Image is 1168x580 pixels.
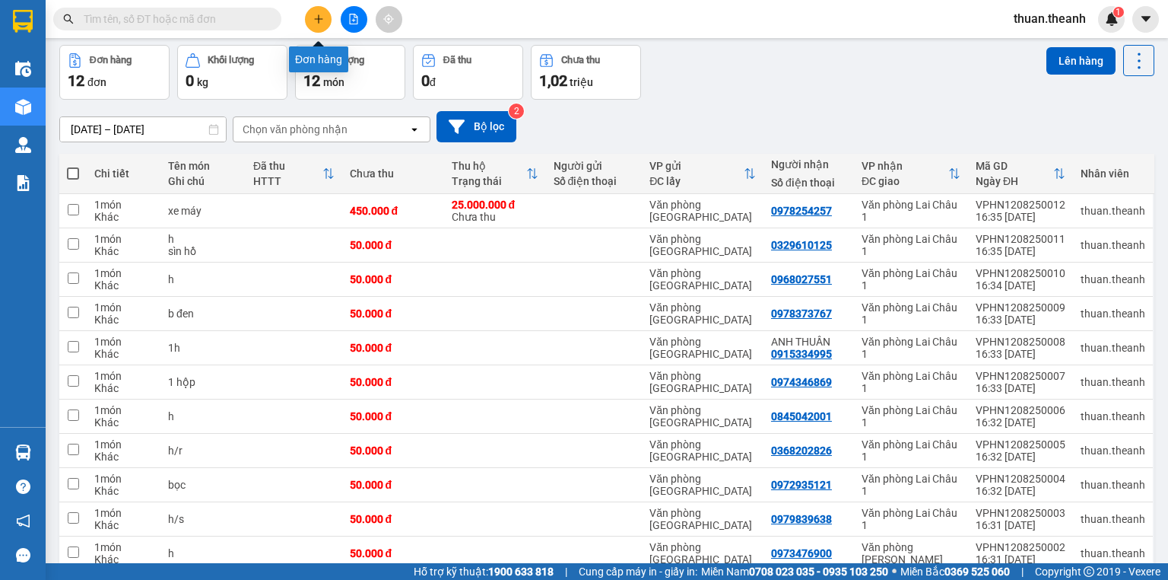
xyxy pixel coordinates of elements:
span: search [63,14,74,24]
div: 0972935121 [771,479,832,491]
div: 0329610125 [771,239,832,251]
div: Khối lượng [208,55,254,65]
span: Miền Bắc [900,563,1010,580]
div: 50.000 đ [350,273,436,285]
div: 0979839638 [771,513,832,525]
div: Khác [94,348,153,360]
div: VP nhận [862,160,948,172]
div: 16:35 [DATE] [976,245,1065,257]
div: 1 món [94,541,153,553]
div: 50.000 đ [350,547,436,559]
img: warehouse-icon [15,61,31,77]
div: 0368202826 [771,445,832,457]
div: Khác [94,451,153,463]
svg: open [408,123,421,135]
div: Khác [94,314,153,326]
div: bọc [168,479,238,491]
div: 25.000.000 đ [452,199,538,211]
div: Văn phòng [GEOGRAPHIC_DATA] [649,438,756,463]
div: Văn phòng Lai Châu 1 [862,507,960,531]
div: Đơn hàng [90,55,132,65]
div: VPHN1208250004 [976,473,1065,485]
span: thuan.theanh [1001,9,1098,28]
div: Văn phòng [GEOGRAPHIC_DATA] [649,404,756,429]
div: 50.000 đ [350,376,436,388]
div: Chọn văn phòng nhận [243,122,348,137]
th: Toggle SortBy [854,154,968,194]
div: 0845042001 [771,410,832,422]
span: 12 [68,72,84,90]
span: notification [16,514,30,528]
div: Văn phòng [GEOGRAPHIC_DATA] [649,507,756,531]
span: đơn [87,76,106,88]
div: 1 món [94,267,153,279]
div: h [168,410,238,422]
div: 16:31 [DATE] [976,519,1065,531]
img: warehouse-icon [15,137,31,153]
div: thuan.theanh [1081,308,1145,320]
div: VP gửi [649,160,744,172]
div: Văn phòng [GEOGRAPHIC_DATA] [649,233,756,257]
span: | [565,563,567,580]
div: Văn phòng [PERSON_NAME] [862,541,960,566]
input: Tìm tên, số ĐT hoặc mã đơn [84,11,263,27]
div: Chưa thu [561,55,600,65]
div: Khác [94,553,153,566]
div: b đen [168,308,238,320]
div: 1 hộp [168,376,238,388]
div: Văn phòng [GEOGRAPHIC_DATA] [649,336,756,360]
div: 50.000 đ [350,410,436,422]
button: Chưa thu1,02 triệu [531,45,641,100]
div: 1 món [94,199,153,211]
div: 50.000 đ [350,445,436,457]
button: aim [376,6,402,33]
div: 450.000 đ [350,205,436,217]
span: món [323,76,344,88]
div: Văn phòng Lai Châu 1 [862,404,960,429]
div: 50.000 đ [350,308,436,320]
div: Văn phòng Lai Châu 1 [862,233,960,257]
div: 1 món [94,473,153,485]
div: Ngày ĐH [976,175,1053,187]
div: 16:33 [DATE] [976,382,1065,394]
button: Đã thu0đ [413,45,523,100]
div: Thu hộ [452,160,526,172]
div: Trạng thái [452,175,526,187]
div: Văn phòng Lai Châu 1 [862,473,960,497]
div: thuan.theanh [1081,445,1145,457]
div: VPHN1208250012 [976,199,1065,211]
img: icon-new-feature [1105,12,1119,26]
span: question-circle [16,480,30,494]
div: 0978254257 [771,205,832,217]
div: Số điện thoại [771,177,846,189]
div: 16:35 [DATE] [976,211,1065,223]
div: 50.000 đ [350,239,436,251]
div: h/s [168,513,238,525]
div: 16:33 [DATE] [976,314,1065,326]
div: h [168,547,238,559]
div: HTTT [253,175,322,187]
span: plus [313,14,324,24]
div: thuan.theanh [1081,410,1145,422]
button: file-add [341,6,367,33]
button: Đơn hàng12đơn [59,45,170,100]
span: file-add [348,14,359,24]
th: Toggle SortBy [246,154,342,194]
div: xe máy [168,205,238,217]
button: Bộ lọc [436,111,516,142]
div: Tên món [168,160,238,172]
span: Hỗ trợ kỹ thuật: [414,563,554,580]
div: thuan.theanh [1081,376,1145,388]
div: Đã thu [253,160,322,172]
div: Văn phòng [GEOGRAPHIC_DATA] [649,541,756,566]
div: 0974346869 [771,376,832,388]
div: Số điện thoại [554,175,635,187]
div: 0915334995 [771,348,832,360]
div: Khác [94,416,153,429]
div: VPHN1208250005 [976,438,1065,451]
div: VPHN1208250011 [976,233,1065,245]
div: Nhân viên [1081,167,1145,180]
div: 0978373767 [771,308,832,320]
strong: 0369 525 060 [944,566,1010,578]
div: VPHN1208250007 [976,370,1065,382]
